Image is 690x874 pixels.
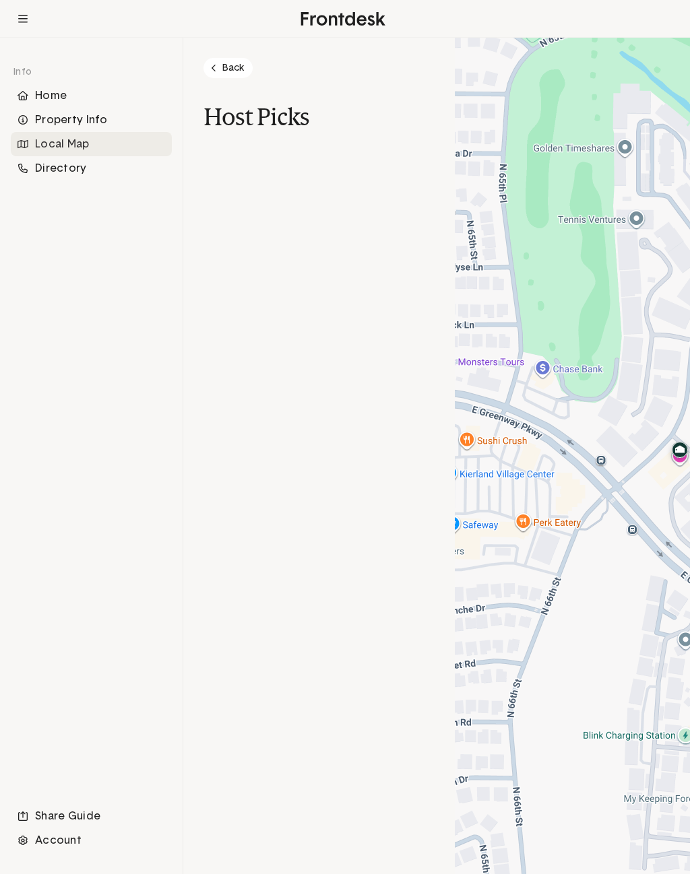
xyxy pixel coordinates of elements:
div: Share Guide [11,804,172,828]
div: Account [11,828,172,852]
li: Navigation item [11,83,172,108]
a: Back [203,58,253,78]
div: Directory [11,156,172,180]
li: Navigation item [11,804,172,828]
div: Local Map [11,132,172,156]
li: Navigation item [11,132,172,156]
div: Property Info [11,108,172,132]
h1: Host Picks [203,102,435,131]
li: Navigation item [11,156,172,180]
li: Navigation item [11,108,172,132]
div: Home [11,83,172,108]
li: Navigation item [11,828,172,852]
